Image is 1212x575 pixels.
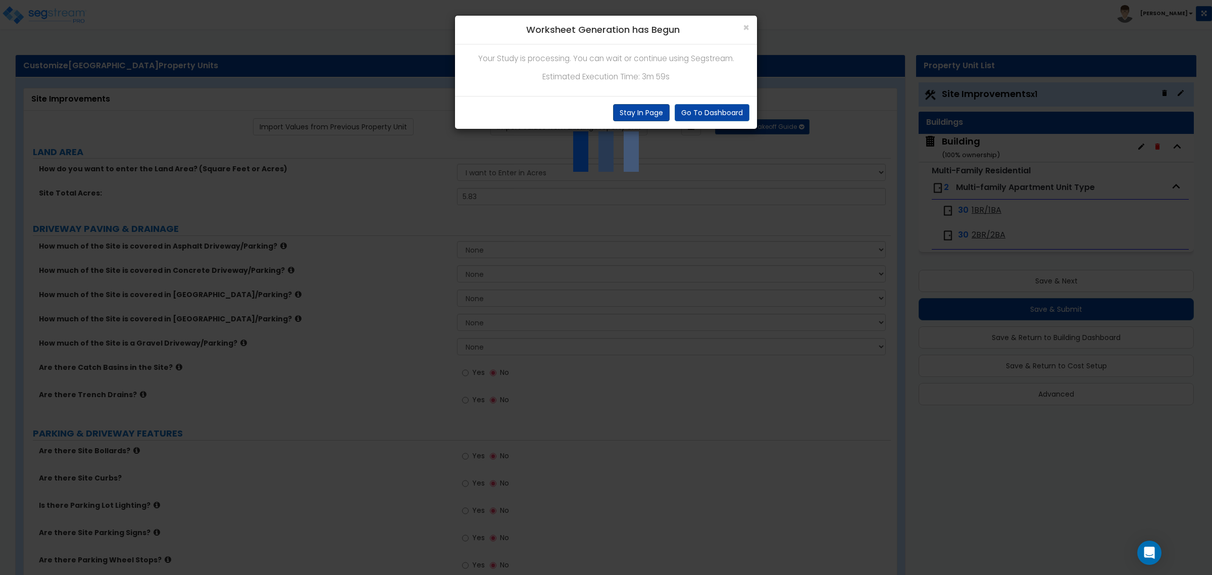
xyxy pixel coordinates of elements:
[1137,541,1161,565] div: Open Intercom Messenger
[463,52,749,65] p: Your Study is processing. You can wait or continue using Segstream.
[743,22,749,33] button: Close
[463,70,749,83] p: Estimated Execution Time: 3m 59s
[463,23,749,36] h4: Worksheet Generation has Begun
[743,20,749,35] span: ×
[675,104,749,121] button: Go To Dashboard
[613,104,670,121] button: Stay In Page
